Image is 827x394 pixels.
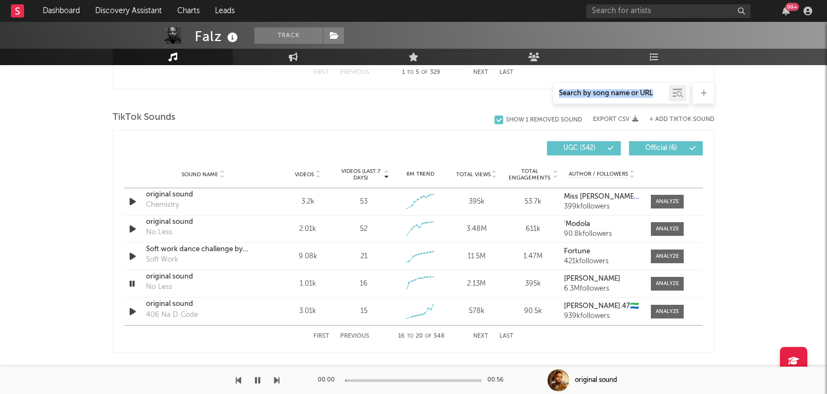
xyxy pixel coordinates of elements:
[295,171,314,178] span: Videos
[564,248,590,255] strong: Fortune
[146,200,179,211] div: Chemistry
[146,254,178,265] div: Soft Work
[508,168,552,181] span: Total Engagements
[313,69,329,76] button: First
[508,279,558,289] div: 395k
[451,251,502,262] div: 11.5M
[508,306,558,317] div: 90.5k
[564,203,640,211] div: 399k followers
[360,279,368,289] div: 16
[113,111,176,124] span: TikTok Sounds
[564,221,590,228] strong: ‘Modola
[569,171,628,178] span: Author / Followers
[195,27,241,45] div: Falz
[318,374,340,387] div: 00:00
[649,117,714,123] button: + Add TikTok Sound
[407,70,413,75] span: to
[554,89,669,98] input: Search by song name or URL
[499,69,514,76] button: Last
[564,275,620,282] strong: [PERSON_NAME]
[473,69,488,76] button: Next
[508,196,558,207] div: 53.7k
[146,310,198,321] div: 406 Na D Code
[391,330,451,343] div: 16 20 548
[782,7,790,15] button: 99+
[785,3,799,11] div: 99 +
[340,69,369,76] button: Previous
[554,145,604,152] span: UGC ( 542 )
[586,4,750,18] input: Search for artists
[421,70,428,75] span: of
[313,333,329,339] button: First
[473,333,488,339] button: Next
[564,275,640,283] a: [PERSON_NAME]
[282,196,333,207] div: 3.2k
[564,248,640,256] a: Fortune
[146,227,172,238] div: No Less
[564,221,640,228] a: ‘Modola
[564,193,645,200] strong: Miss [PERSON_NAME]🌺
[564,303,640,310] a: [PERSON_NAME].47🇸🇱
[391,66,451,79] div: 1 5 329
[146,217,260,228] a: original sound
[282,251,333,262] div: 9.08k
[282,279,333,289] div: 1.01k
[339,168,383,181] span: Videos (last 7 days)
[360,251,368,262] div: 21
[638,117,714,123] button: + Add TikTok Sound
[340,333,369,339] button: Previous
[395,170,446,178] div: 6M Trend
[487,374,509,387] div: 00:56
[254,27,323,44] button: Track
[593,116,638,123] button: Export CSV
[564,303,639,310] strong: [PERSON_NAME].47🇸🇱
[564,312,640,320] div: 939k followers
[146,244,260,255] a: Soft work dance challenge by [PERSON_NAME]
[282,224,333,235] div: 2.01k
[146,282,172,293] div: No Less
[499,333,514,339] button: Last
[564,193,640,201] a: Miss [PERSON_NAME]🌺
[360,196,368,207] div: 53
[146,189,260,200] a: original sound
[636,145,686,152] span: Official ( 6 )
[360,306,368,317] div: 15
[146,271,260,282] a: original sound
[182,171,218,178] span: Sound Name
[575,375,617,385] div: original sound
[360,224,368,235] div: 52
[407,334,413,339] span: to
[146,299,260,310] a: original sound
[282,306,333,317] div: 3.01k
[547,141,621,155] button: UGC(542)
[451,306,502,317] div: 578k
[564,285,640,293] div: 6.3M followers
[451,279,502,289] div: 2.13M
[629,141,703,155] button: Official(6)
[451,224,502,235] div: 3.48M
[506,117,582,124] div: Show 1 Removed Sound
[451,196,502,207] div: 395k
[564,258,640,265] div: 421k followers
[508,224,558,235] div: 611k
[508,251,558,262] div: 1.47M
[564,230,640,238] div: 90.8k followers
[456,171,491,178] span: Total Views
[425,334,432,339] span: of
